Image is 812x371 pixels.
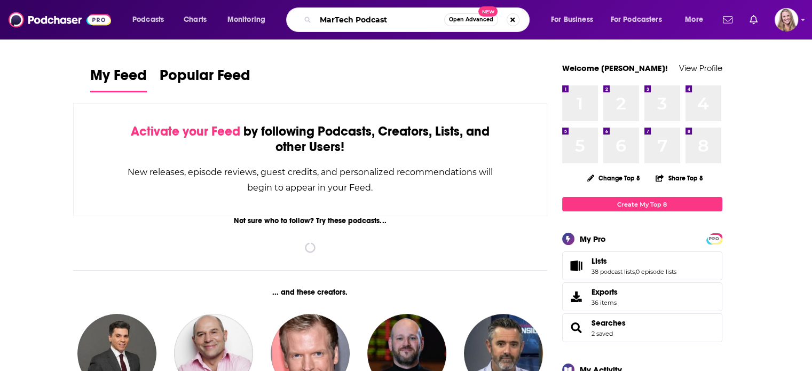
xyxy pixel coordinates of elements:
[685,12,703,27] span: More
[580,234,606,244] div: My Pro
[177,11,213,28] a: Charts
[592,330,613,337] a: 2 saved
[592,287,618,297] span: Exports
[562,313,722,342] span: Searches
[227,12,265,27] span: Monitoring
[604,11,677,28] button: open menu
[592,318,626,328] a: Searches
[9,10,111,30] img: Podchaser - Follow, Share and Rate Podcasts
[775,8,798,31] img: User Profile
[562,197,722,211] a: Create My Top 8
[562,251,722,280] span: Lists
[160,66,250,91] span: Popular Feed
[581,171,647,185] button: Change Top 8
[566,289,587,304] span: Exports
[220,11,279,28] button: open menu
[775,8,798,31] button: Show profile menu
[444,13,498,26] button: Open AdvancedNew
[551,12,593,27] span: For Business
[127,124,494,155] div: by following Podcasts, Creators, Lists, and other Users!
[131,123,240,139] span: Activate your Feed
[73,288,548,297] div: ... and these creators.
[127,164,494,195] div: New releases, episode reviews, guest credits, and personalized recommendations will begin to appe...
[592,256,676,266] a: Lists
[562,282,722,311] a: Exports
[566,320,587,335] a: Searches
[592,256,607,266] span: Lists
[745,11,762,29] a: Show notifications dropdown
[592,268,635,275] a: 38 podcast lists
[160,66,250,92] a: Popular Feed
[132,12,164,27] span: Podcasts
[543,11,606,28] button: open menu
[655,168,703,188] button: Share Top 8
[90,66,147,91] span: My Feed
[611,12,662,27] span: For Podcasters
[73,216,548,225] div: Not sure who to follow? Try these podcasts...
[719,11,737,29] a: Show notifications dropdown
[592,299,618,306] span: 36 items
[566,258,587,273] a: Lists
[677,11,716,28] button: open menu
[184,12,207,27] span: Charts
[125,11,178,28] button: open menu
[562,63,668,73] a: Welcome [PERSON_NAME]!
[635,268,636,275] span: ,
[708,235,721,243] span: PRO
[636,268,676,275] a: 0 episode lists
[478,6,498,17] span: New
[775,8,798,31] span: Logged in as KirstinPitchPR
[90,66,147,92] a: My Feed
[296,7,540,32] div: Search podcasts, credits, & more...
[316,11,444,28] input: Search podcasts, credits, & more...
[708,234,721,242] a: PRO
[679,63,722,73] a: View Profile
[449,17,493,22] span: Open Advanced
